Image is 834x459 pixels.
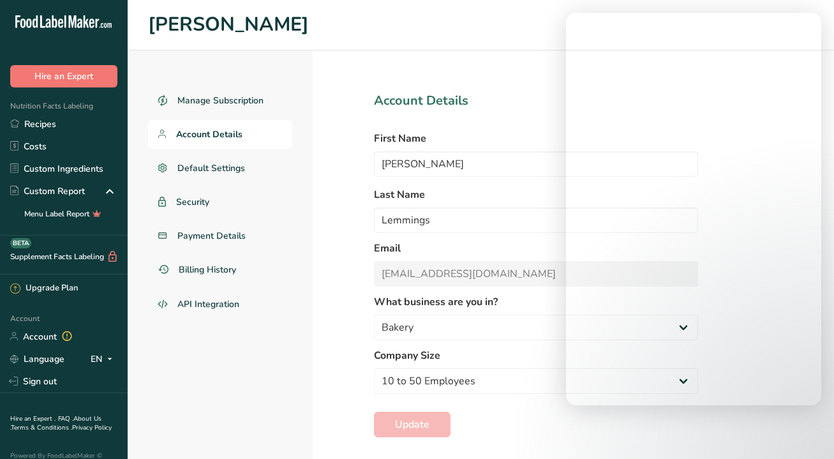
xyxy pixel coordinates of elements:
div: Upgrade Plan [10,282,78,295]
label: Last Name [374,187,698,202]
a: Security [148,188,292,216]
a: Billing History [148,255,292,284]
a: Payment Details [148,222,292,250]
div: BETA [10,238,31,248]
button: Update [374,412,451,437]
a: Terms & Conditions . [11,423,72,432]
span: Manage Subscription [177,94,264,107]
iframe: Intercom live chat [791,416,821,446]
label: Email [374,241,698,256]
span: Payment Details [177,229,246,243]
a: API Integration [148,289,292,320]
iframe: Intercom live chat [566,13,821,405]
a: Language [10,348,64,370]
a: FAQ . [58,414,73,423]
span: Security [176,195,209,209]
a: About Us . [10,414,101,432]
div: Custom Report [10,184,85,198]
label: Company Size [374,348,698,363]
span: Account Details [176,128,242,141]
h1: Account Details [374,91,698,110]
a: Privacy Policy [72,423,112,432]
span: Default Settings [177,162,245,175]
a: Manage Subscription [148,86,292,115]
span: Billing History [179,263,236,276]
button: Hire an Expert [10,65,117,87]
label: First Name [374,131,698,146]
div: EN [91,351,117,366]
a: Hire an Expert . [10,414,56,423]
span: Update [395,417,429,432]
span: API Integration [177,297,239,311]
h1: [PERSON_NAME] [148,10,814,40]
label: What business are you in? [374,294,698,310]
a: Default Settings [148,154,292,183]
a: Account Details [148,120,292,149]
